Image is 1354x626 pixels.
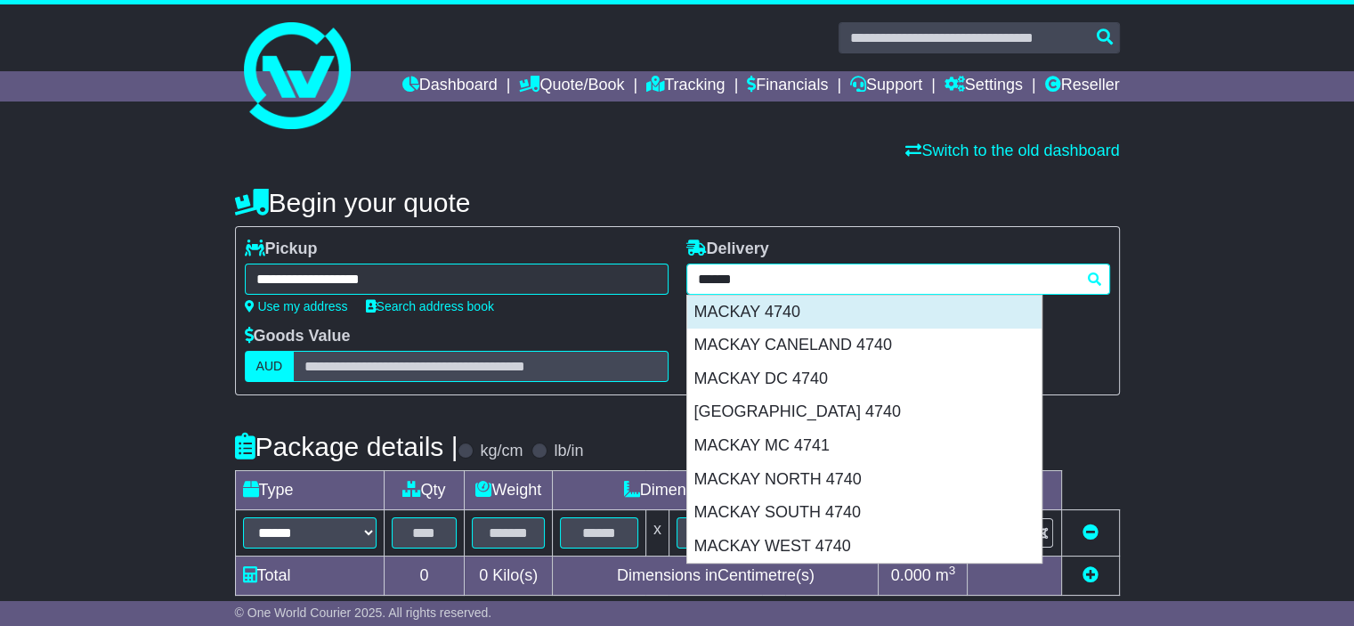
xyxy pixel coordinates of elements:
[465,471,553,510] td: Weight
[554,442,583,461] label: lb/in
[235,188,1120,217] h4: Begin your quote
[245,240,318,259] label: Pickup
[687,329,1042,362] div: MACKAY CANELAND 4740
[1082,524,1099,541] a: Remove this item
[366,299,494,313] a: Search address book
[235,606,492,620] span: © One World Courier 2025. All rights reserved.
[945,71,1023,102] a: Settings
[687,296,1042,329] div: MACKAY 4740
[465,557,553,596] td: Kilo(s)
[553,471,879,510] td: Dimensions (L x W x H)
[479,566,488,584] span: 0
[402,71,498,102] a: Dashboard
[235,432,458,461] h4: Package details |
[384,557,465,596] td: 0
[245,327,351,346] label: Goods Value
[687,429,1042,463] div: MACKAY MC 4741
[687,362,1042,396] div: MACKAY DC 4740
[687,395,1042,429] div: [GEOGRAPHIC_DATA] 4740
[891,566,931,584] span: 0.000
[1044,71,1119,102] a: Reseller
[686,240,769,259] label: Delivery
[553,557,879,596] td: Dimensions in Centimetre(s)
[235,557,384,596] td: Total
[850,71,922,102] a: Support
[646,71,725,102] a: Tracking
[1082,566,1099,584] a: Add new item
[519,71,624,102] a: Quote/Book
[949,564,956,577] sup: 3
[245,299,348,313] a: Use my address
[687,496,1042,530] div: MACKAY SOUTH 4740
[235,471,384,510] td: Type
[384,471,465,510] td: Qty
[936,566,956,584] span: m
[905,142,1119,159] a: Switch to the old dashboard
[687,530,1042,564] div: MACKAY WEST 4740
[245,351,295,382] label: AUD
[747,71,828,102] a: Financials
[480,442,523,461] label: kg/cm
[687,463,1042,497] div: MACKAY NORTH 4740
[686,264,1110,295] typeahead: Please provide city
[645,510,669,557] td: x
